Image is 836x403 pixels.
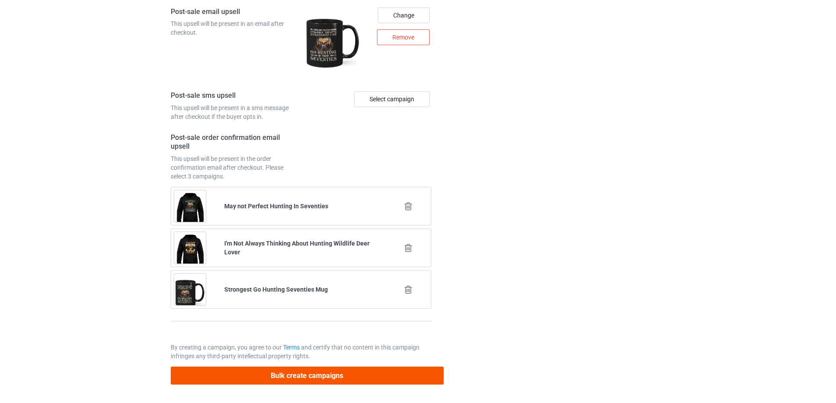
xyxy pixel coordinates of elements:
[171,133,298,151] h4: Post-sale order confirmation email upsell
[171,154,298,181] div: This upsell will be present in the order confirmation email after checkout. Please select 3 campa...
[171,103,298,121] div: This upsell will be present in a sms message after checkout if the buyer opts in.
[224,286,328,293] b: Strongest Go Hunting Seventies Mug
[304,7,362,79] img: regular.jpg
[171,91,298,100] h4: Post-sale sms upsell
[171,367,444,385] button: Bulk create campaigns
[171,19,298,37] div: This upsell will be present in an email after checkout.
[224,240,370,256] b: I'm Not Always Thinking About Hunting Wildlife Deer Lover
[377,29,430,45] div: Remove
[171,7,298,17] h4: Post-sale email upsell
[171,343,431,360] p: By creating a campaign, you agree to our and certify that no content in this campaign infringes a...
[283,344,300,351] a: Terms
[378,7,430,23] div: Change
[354,91,430,107] div: Select campaign
[224,203,328,210] b: May not Perfect Hunting In Seventies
